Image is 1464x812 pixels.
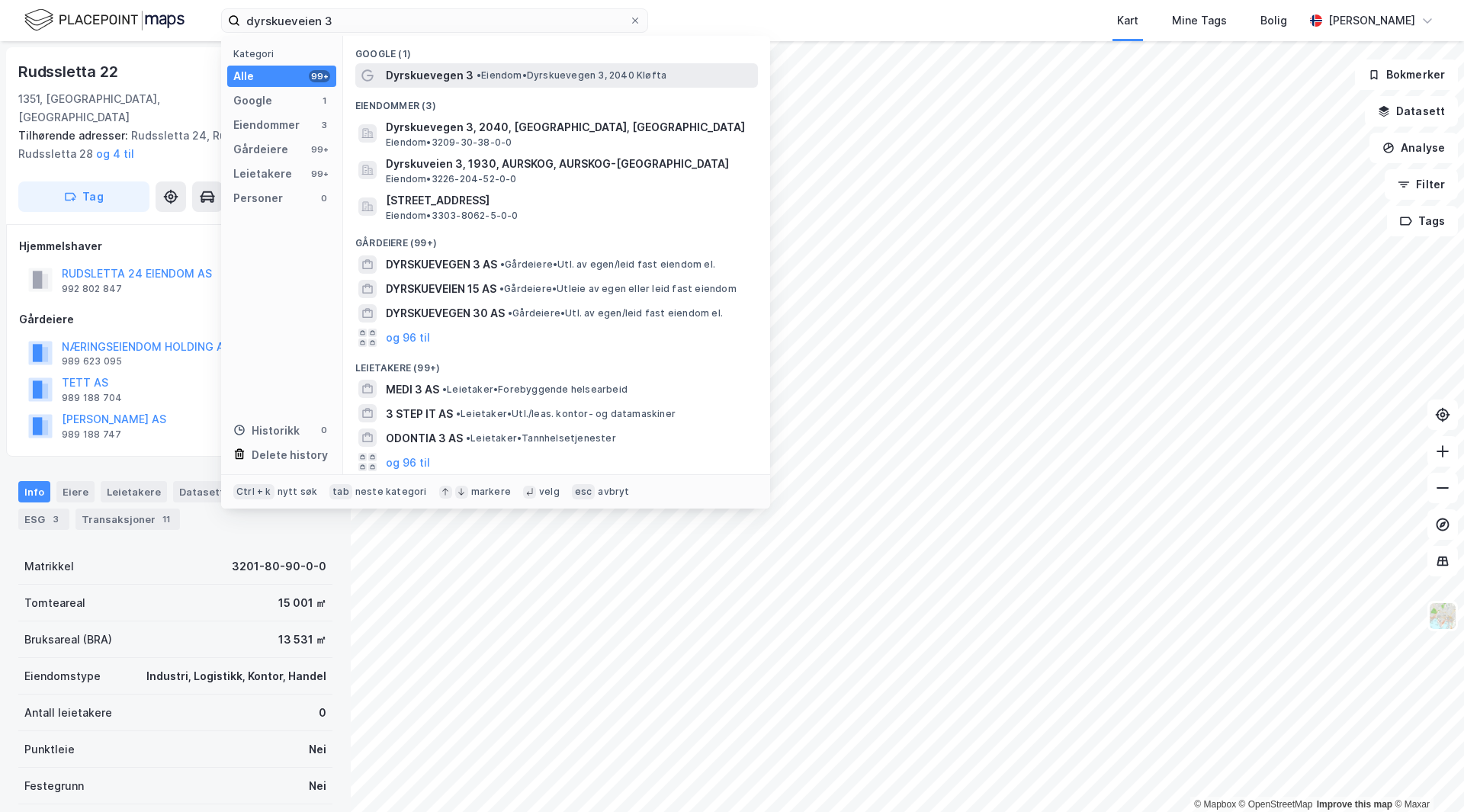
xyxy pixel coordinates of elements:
[1117,11,1138,30] div: Kart
[1388,739,1464,812] iframe: Chat Widget
[477,69,666,82] span: Eiendom • Dyrskuevegen 3, 2040 Kløfta
[233,165,292,183] div: Leietakere
[1369,133,1458,163] button: Analyse
[240,9,629,32] input: Søk på adresse, matrikkel, gårdeiere, leietakere eller personer
[386,405,453,423] span: 3 STEP IT AS
[48,512,63,527] div: 3
[471,486,511,498] div: markere
[318,119,330,131] div: 3
[18,59,120,84] div: Rudssletta 22
[62,392,122,404] div: 989 188 704
[598,486,629,498] div: avbryt
[477,69,481,81] span: •
[233,189,283,207] div: Personer
[233,91,272,110] div: Google
[1428,602,1457,631] img: Z
[386,255,497,274] span: DYRSKUEVEGEN 3 AS
[386,66,474,85] span: Dyrskuevegen 3
[318,192,330,204] div: 0
[499,283,737,295] span: Gårdeiere • Utleie av egen eller leid fast eiendom
[1385,169,1458,200] button: Filter
[1172,11,1227,30] div: Mine Tags
[456,408,676,420] span: Leietaker • Utl./leas. kontor- og datamaskiner
[343,36,770,63] div: Google (1)
[18,129,131,142] span: Tilhørende adresser:
[101,481,167,502] div: Leietakere
[24,594,85,612] div: Tomteareal
[343,225,770,252] div: Gårdeiere (99+)
[318,95,330,107] div: 1
[1328,11,1415,30] div: [PERSON_NAME]
[232,557,326,576] div: 3201-80-90-0-0
[146,667,326,685] div: Industri, Logistikk, Kontor, Handel
[499,283,504,294] span: •
[62,355,122,367] div: 989 623 095
[18,481,50,502] div: Info
[1239,799,1313,810] a: OpenStreetMap
[386,380,439,399] span: MEDI 3 AS
[159,512,174,527] div: 11
[75,509,180,530] div: Transaksjoner
[24,667,101,685] div: Eiendomstype
[233,484,274,499] div: Ctrl + k
[24,7,185,34] img: logo.f888ab2527a4732fd821a326f86c7f29.svg
[508,307,723,319] span: Gårdeiere • Utl. av egen/leid fast eiendom el.
[278,486,318,498] div: nytt søk
[19,310,332,329] div: Gårdeiere
[24,777,84,795] div: Festegrunn
[233,422,300,440] div: Historikk
[62,283,122,295] div: 992 802 847
[500,258,505,270] span: •
[466,432,470,444] span: •
[309,740,326,759] div: Nei
[309,777,326,795] div: Nei
[355,486,427,498] div: neste kategori
[18,90,260,127] div: 1351, [GEOGRAPHIC_DATA], [GEOGRAPHIC_DATA]
[572,484,596,499] div: esc
[386,191,752,210] span: [STREET_ADDRESS]
[1260,11,1287,30] div: Bolig
[309,70,330,82] div: 99+
[386,429,463,448] span: ODONTIA 3 AS
[386,155,752,173] span: Dyrskuveien 3, 1930, AURSKOG, AURSKOG-[GEOGRAPHIC_DATA]
[456,408,461,419] span: •
[539,486,560,498] div: velg
[252,446,328,464] div: Delete history
[1387,206,1458,236] button: Tags
[18,127,320,163] div: Rudssletta 24, Rudssletta 26, Rudssletta 28
[319,704,326,722] div: 0
[19,237,332,255] div: Hjemmelshaver
[386,210,518,222] span: Eiendom • 3303-8062-5-0-0
[56,481,95,502] div: Eiere
[18,181,149,212] button: Tag
[24,557,74,576] div: Matrikkel
[386,118,752,136] span: Dyrskuevegen 3, 2040, [GEOGRAPHIC_DATA], [GEOGRAPHIC_DATA]
[1194,799,1236,810] a: Mapbox
[1365,96,1458,127] button: Datasett
[233,48,336,59] div: Kategori
[1355,59,1458,90] button: Bokmerker
[62,428,121,441] div: 989 188 747
[343,350,770,377] div: Leietakere (99+)
[1317,799,1392,810] a: Improve this map
[386,173,517,185] span: Eiendom • 3226-204-52-0-0
[24,740,75,759] div: Punktleie
[24,704,112,722] div: Antall leietakere
[329,484,352,499] div: tab
[386,453,430,471] button: og 96 til
[500,258,715,271] span: Gårdeiere • Utl. av egen/leid fast eiendom el.
[233,116,300,134] div: Eiendommer
[233,67,254,85] div: Alle
[442,384,628,396] span: Leietaker • Forebyggende helsearbeid
[386,280,496,298] span: DYRSKUEVEIEN 15 AS
[466,432,616,445] span: Leietaker • Tannhelsetjenester
[18,509,69,530] div: ESG
[24,631,112,649] div: Bruksareal (BRA)
[309,143,330,156] div: 99+
[278,594,326,612] div: 15 001 ㎡
[386,304,505,323] span: DYRSKUEVEGEN 30 AS
[309,168,330,180] div: 99+
[173,481,249,502] div: Datasett
[386,136,512,149] span: Eiendom • 3209-30-38-0-0
[278,631,326,649] div: 13 531 ㎡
